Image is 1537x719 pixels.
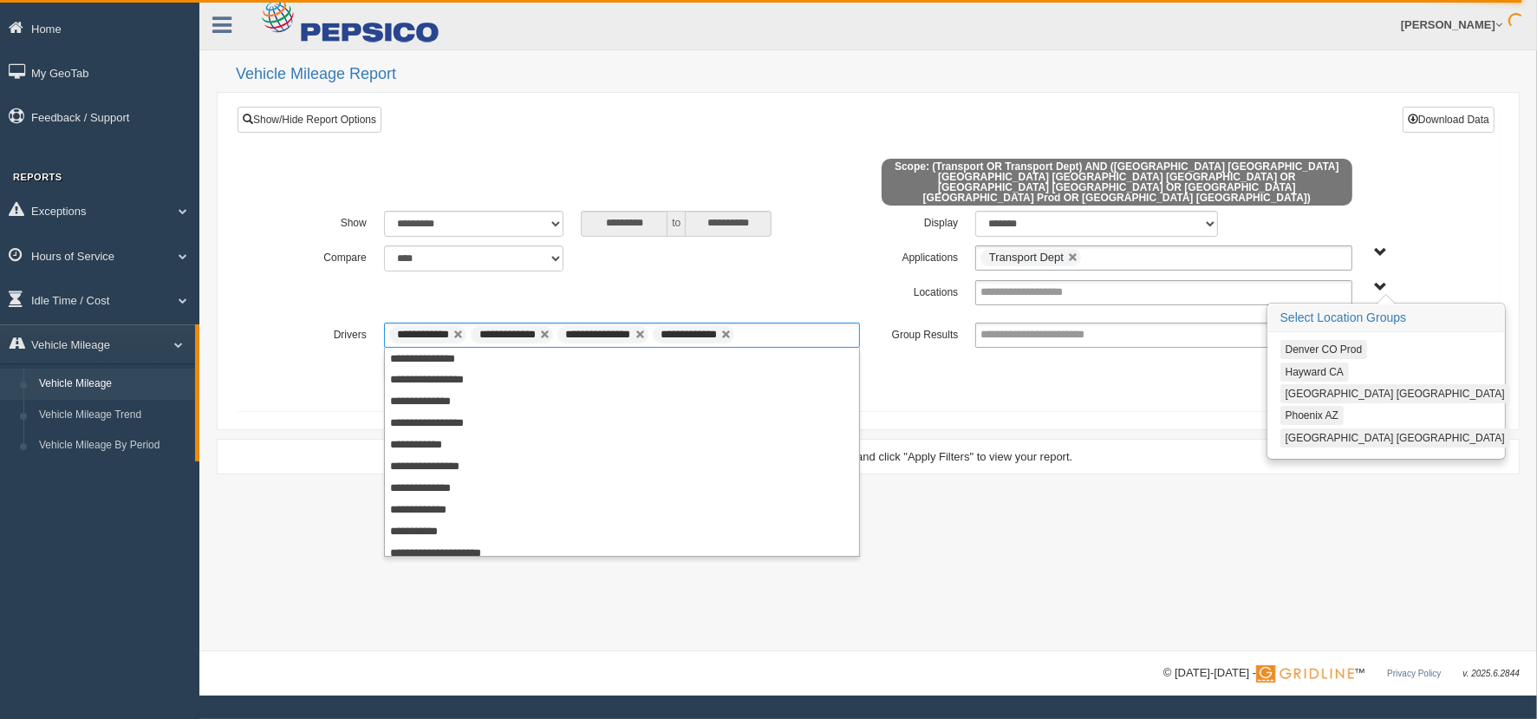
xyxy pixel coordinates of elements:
label: Display [869,211,967,232]
label: Applications [869,245,967,266]
button: Hayward CA [1280,363,1349,382]
span: to [668,211,685,237]
label: Show [277,211,375,232]
label: Group Results [869,323,967,343]
h2: Vehicle Mileage Report [236,66,1520,83]
a: Show/Hide Report Options [238,107,381,133]
span: Transport Dept [989,251,1064,264]
button: Phoenix AZ [1280,406,1344,425]
button: [GEOGRAPHIC_DATA] [GEOGRAPHIC_DATA] [1280,428,1510,448]
span: v. 2025.6.2844 [1463,669,1520,678]
label: Compare [277,245,375,266]
a: Vehicle Mileage [31,369,195,400]
img: Gridline [1256,665,1354,683]
h3: Select Location Groups [1268,304,1504,332]
button: [GEOGRAPHIC_DATA] [GEOGRAPHIC_DATA] [1280,384,1510,403]
a: Vehicle Mileage Trend [31,400,195,431]
span: Scope: (Transport OR Transport Dept) AND ([GEOGRAPHIC_DATA] [GEOGRAPHIC_DATA] [GEOGRAPHIC_DATA] [... [882,159,1353,206]
a: Privacy Policy [1387,669,1441,678]
a: Vehicle Mileage By Period [31,430,195,461]
button: Download Data [1403,107,1495,133]
label: Drivers [277,323,375,343]
label: Locations [869,280,967,301]
div: Please select your filter options above and click "Apply Filters" to view your report. [232,448,1504,465]
div: © [DATE]-[DATE] - ™ [1163,664,1520,683]
button: Denver CO Prod [1280,340,1368,359]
